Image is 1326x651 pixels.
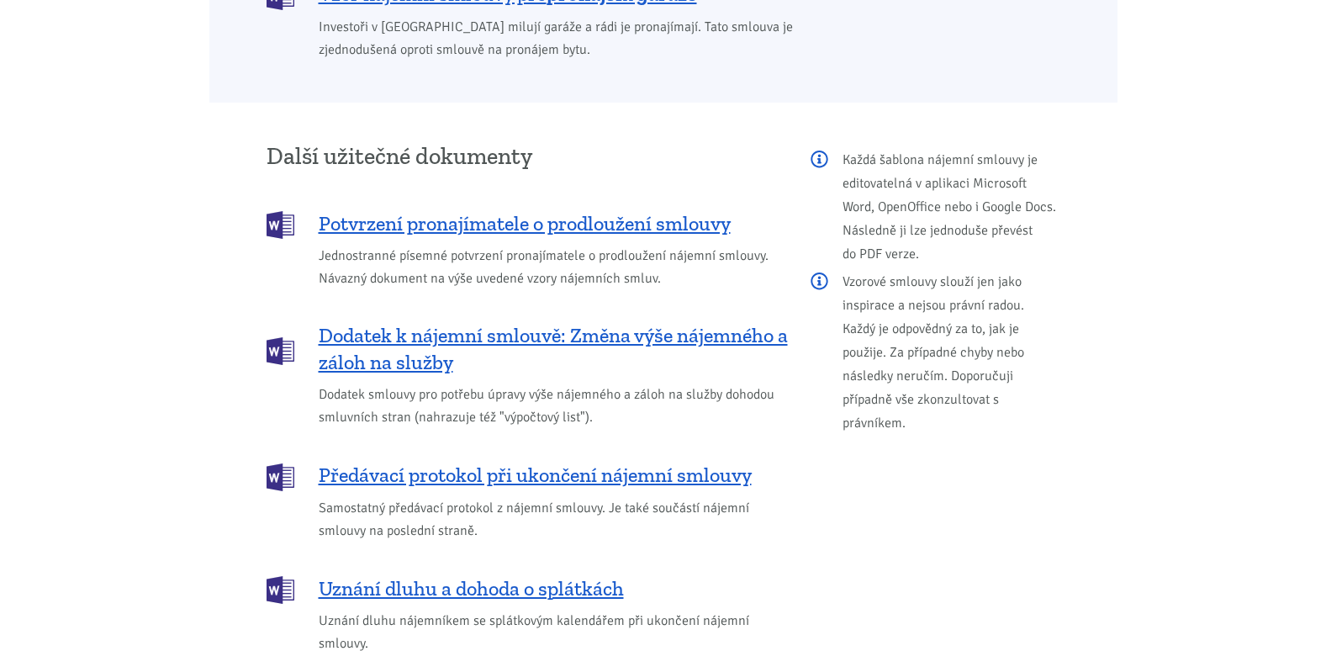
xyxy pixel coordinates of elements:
[267,337,294,365] img: DOCX (Word)
[267,144,788,169] h3: Další užitečné dokumenty
[319,245,788,290] span: Jednostranné písemné potvrzení pronajímatele o prodloužení nájemní smlouvy. Návazný dokument na v...
[267,574,788,602] a: Uznání dluhu a dohoda o splátkách
[319,462,752,489] span: Předávací protokol při ukončení nájemní smlouvy
[319,322,788,376] span: Dodatek k nájemní smlouvě: Změna výše nájemného a záloh na služby
[811,270,1060,435] p: Vzorové smlouvy slouží jen jako inspirace a nejsou právní radou. Každý je odpovědný za to, jak je...
[267,463,294,491] img: DOCX (Word)
[267,211,294,239] img: DOCX (Word)
[267,576,294,604] img: DOCX (Word)
[267,462,788,490] a: Předávací protokol při ukončení nájemní smlouvy
[319,210,731,237] span: Potvrzení pronajímatele o prodloužení smlouvy
[319,575,624,602] span: Uznání dluhu a dohoda o splátkách
[267,322,788,376] a: Dodatek k nájemní smlouvě: Změna výše nájemného a záloh na služby
[319,497,788,542] span: Samostatný předávací protokol z nájemní smlouvy. Je také součástí nájemní smlouvy na poslední str...
[319,16,856,61] span: Investoři v [GEOGRAPHIC_DATA] milují garáže a rádi je pronajímají. Tato smlouva je zjednodušená o...
[811,148,1060,266] p: Každá šablona nájemní smlouvy je editovatelná v aplikaci Microsoft Word, OpenOffice nebo i Google...
[267,209,788,237] a: Potvrzení pronajímatele o prodloužení smlouvy
[319,384,788,429] span: Dodatek smlouvy pro potřebu úpravy výše nájemného a záloh na služby dohodou smluvních stran (nahr...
